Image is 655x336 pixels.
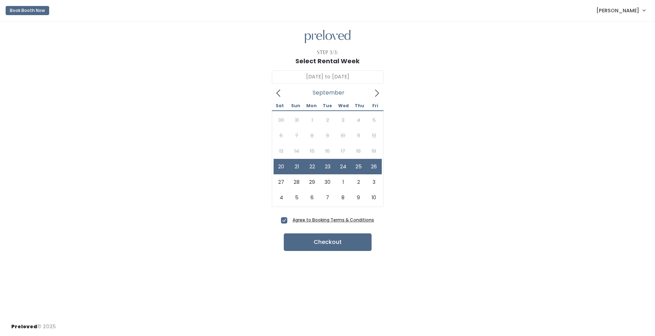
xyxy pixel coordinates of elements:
span: October 9, 2025 [351,190,366,205]
span: October 1, 2025 [335,174,351,190]
span: September 27, 2025 [274,174,289,190]
span: October 8, 2025 [335,190,351,205]
a: Book Booth Now [6,3,49,18]
span: September 30, 2025 [320,174,335,190]
span: Wed [335,104,351,108]
span: September 20, 2025 [274,159,289,174]
span: Fri [367,104,383,108]
span: September 26, 2025 [366,159,382,174]
span: October 2, 2025 [351,174,366,190]
span: September 22, 2025 [304,159,320,174]
span: October 5, 2025 [289,190,304,205]
span: Mon [303,104,319,108]
h1: Select Rental Week [295,58,360,65]
button: Checkout [284,233,372,251]
span: Thu [352,104,367,108]
span: Sat [272,104,288,108]
span: Sun [288,104,303,108]
button: Book Booth Now [6,6,49,15]
span: October 7, 2025 [320,190,335,205]
span: October 4, 2025 [274,190,289,205]
span: September 28, 2025 [289,174,304,190]
span: October 6, 2025 [304,190,320,205]
input: Select week [272,70,384,84]
img: preloved logo [305,30,351,44]
span: September 29, 2025 [304,174,320,190]
span: September 24, 2025 [335,159,351,174]
span: Tue [320,104,335,108]
span: September 23, 2025 [320,159,335,174]
span: [PERSON_NAME] [596,7,639,14]
span: September 21, 2025 [289,159,304,174]
div: Step 3/3: [317,49,338,56]
span: September [313,91,345,94]
span: Preloved [11,323,37,330]
div: © 2025 [11,317,56,330]
span: October 3, 2025 [366,174,382,190]
a: Agree to Booking Terms & Conditions [293,217,374,223]
span: September 25, 2025 [351,159,366,174]
span: October 10, 2025 [366,190,382,205]
a: [PERSON_NAME] [589,3,652,18]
